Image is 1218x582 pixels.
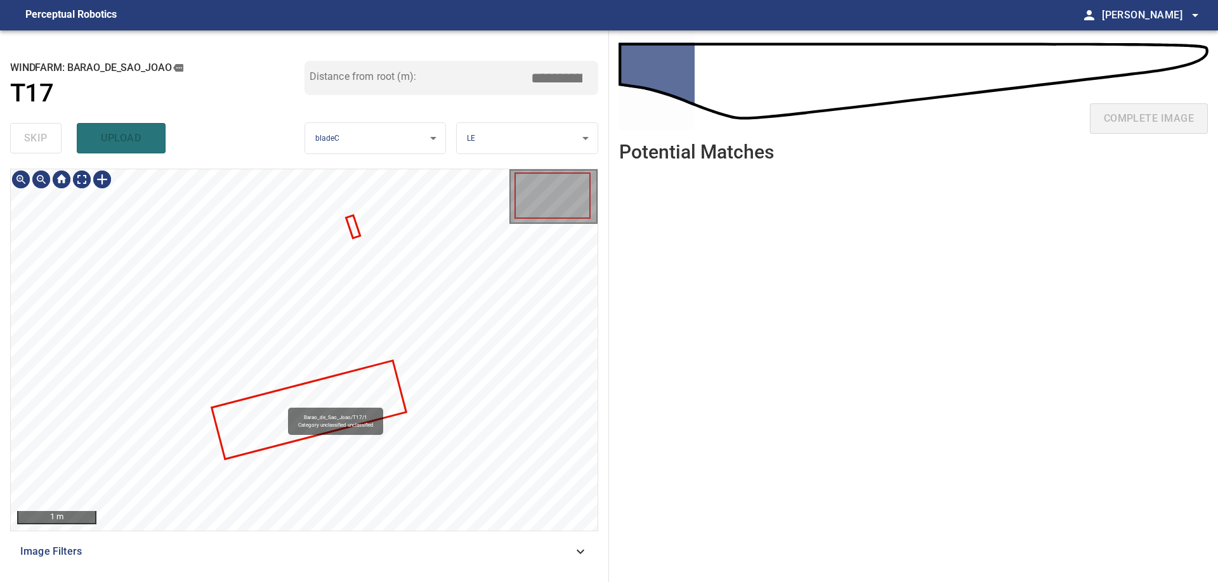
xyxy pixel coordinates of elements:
button: copy message details [171,61,185,75]
h2: windfarm: Barao_de_Sao_Joao [10,61,304,75]
h1: T17 [10,79,53,108]
span: bladeC [315,134,340,143]
span: person [1082,8,1097,23]
div: Image Filters [10,536,598,567]
img: Zoom in [11,169,31,190]
div: bladeC [305,122,446,155]
div: LE [457,122,598,155]
span: [PERSON_NAME] [1102,6,1203,24]
img: Go home [51,169,72,190]
label: Distance from root (m): [310,72,416,82]
a: T17 [10,79,304,108]
h2: Potential Matches [619,141,774,162]
span: Category unclassified unclassified [298,422,374,428]
span: LE [467,134,475,143]
img: Zoom out [31,169,51,190]
span: arrow_drop_down [1188,8,1203,23]
button: [PERSON_NAME] [1097,3,1203,28]
img: Toggle selection [92,169,112,190]
span: Image Filters [20,544,573,559]
span: Barao_de_Sao_Joao/T17/1 [291,414,380,421]
img: Toggle full page [72,169,92,190]
figcaption: Perceptual Robotics [25,5,117,25]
